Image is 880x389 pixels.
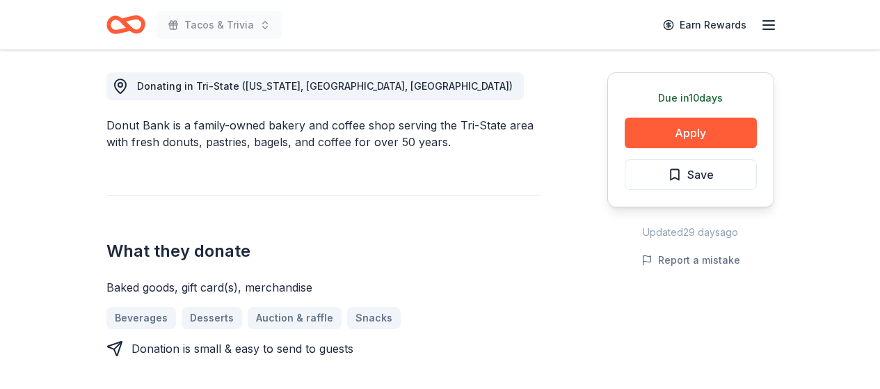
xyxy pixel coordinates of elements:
[655,13,755,38] a: Earn Rewards
[131,340,353,357] div: Donation is small & easy to send to guests
[106,240,541,262] h2: What they donate
[184,17,254,33] span: Tacos & Trivia
[641,252,740,269] button: Report a mistake
[248,307,342,329] a: Auction & raffle
[106,307,176,329] a: Beverages
[625,90,757,106] div: Due in 10 days
[137,80,513,92] span: Donating in Tri-State ([US_STATE], [GEOGRAPHIC_DATA], [GEOGRAPHIC_DATA])
[607,224,774,241] div: Updated 29 days ago
[106,279,541,296] div: Baked goods, gift card(s), merchandise
[625,159,757,190] button: Save
[106,8,145,41] a: Home
[106,117,541,150] div: Donut Bank is a family-owned bakery and coffee shop serving the Tri-State area with fresh donuts,...
[347,307,401,329] a: Snacks
[157,11,282,39] button: Tacos & Trivia
[625,118,757,148] button: Apply
[182,307,242,329] a: Desserts
[687,166,714,184] span: Save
